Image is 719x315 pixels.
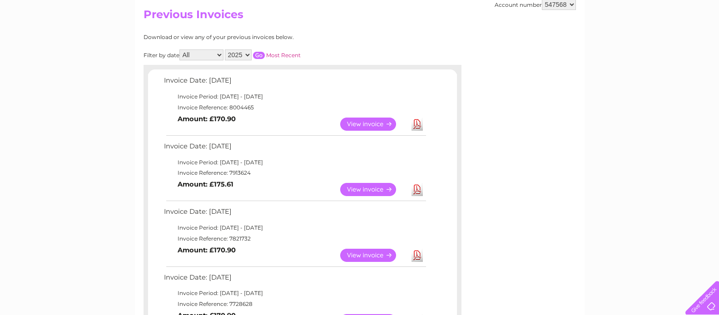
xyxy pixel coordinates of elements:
[162,271,427,288] td: Invoice Date: [DATE]
[162,91,427,102] td: Invoice Period: [DATE] - [DATE]
[162,74,427,91] td: Invoice Date: [DATE]
[162,102,427,113] td: Invoice Reference: 8004465
[412,183,423,196] a: Download
[412,249,423,262] a: Download
[582,39,602,45] a: Energy
[162,233,427,244] td: Invoice Reference: 7821732
[340,118,407,131] a: View
[559,39,576,45] a: Water
[144,34,382,40] div: Download or view any of your previous invoices below.
[162,167,427,178] td: Invoice Reference: 7913624
[144,49,382,60] div: Filter by date
[25,24,71,51] img: logo.png
[340,249,407,262] a: View
[144,8,576,25] h2: Previous Invoices
[178,180,233,188] b: Amount: £175.61
[340,183,407,196] a: View
[162,288,427,299] td: Invoice Period: [DATE] - [DATE]
[659,39,681,45] a: Contact
[548,5,610,16] a: 0333 014 3131
[412,118,423,131] a: Download
[607,39,635,45] a: Telecoms
[145,5,575,44] div: Clear Business is a trading name of Verastar Limited (registered in [GEOGRAPHIC_DATA] No. 3667643...
[162,222,427,233] td: Invoice Period: [DATE] - [DATE]
[178,246,236,254] b: Amount: £170.90
[162,299,427,310] td: Invoice Reference: 7728628
[162,157,427,168] td: Invoice Period: [DATE] - [DATE]
[689,39,710,45] a: Log out
[162,206,427,222] td: Invoice Date: [DATE]
[266,52,301,59] a: Most Recent
[178,115,236,123] b: Amount: £170.90
[162,140,427,157] td: Invoice Date: [DATE]
[640,39,653,45] a: Blog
